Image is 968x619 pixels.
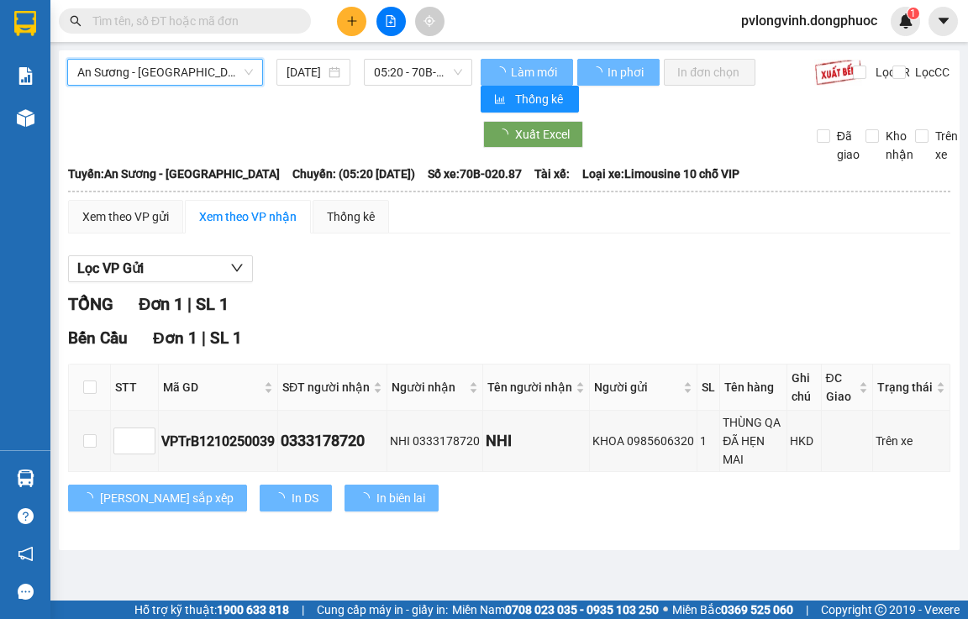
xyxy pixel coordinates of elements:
span: Loại xe: Limousine 10 chỗ VIP [582,165,739,183]
span: Mã GD [163,378,260,396]
button: Lọc VP Gửi [68,255,253,282]
b: Tuyến: An Sương - [GEOGRAPHIC_DATA] [68,167,280,181]
button: In biên lai [345,485,439,511]
th: Tên hàng [720,365,786,411]
span: Lọc VP Gửi [77,258,144,279]
img: warehouse-icon [17,109,34,127]
th: Ghi chú [787,365,822,411]
td: VPTrB1210250039 [159,411,278,472]
button: In DS [260,485,332,511]
span: search [70,15,82,27]
span: caret-down [936,13,951,29]
span: Kho nhận [879,127,920,164]
strong: 1900 633 818 [217,603,289,616]
span: Đơn 1 [153,328,197,348]
div: Xem theo VP gửi [82,207,169,226]
span: 05:20 - 70B-020.87 [374,60,462,85]
span: bar-chart [494,93,508,107]
div: NHI [486,429,587,453]
span: Xuất Excel [515,125,570,144]
img: 9k= [814,59,862,86]
img: icon-new-feature [898,13,913,29]
span: loading [273,492,292,504]
input: 13/10/2025 [287,63,325,81]
button: plus [337,7,366,36]
div: 1 [700,432,717,450]
span: loading [82,492,100,504]
span: notification [18,546,34,562]
button: bar-chartThống kê [481,86,579,113]
span: plus [346,15,358,27]
th: SL [697,365,720,411]
span: Người nhận [392,378,466,396]
span: Trạng thái [877,378,933,396]
span: loading [358,492,376,504]
span: copyright [875,604,886,616]
button: Xuất Excel [483,121,583,148]
div: 0333178720 [281,429,384,453]
img: logo-vxr [14,11,36,36]
span: Bến Cầu [68,328,128,348]
span: SĐT người nhận [282,378,370,396]
div: THÙNG QA ĐÃ HẸN MAI [723,413,783,469]
span: In DS [292,489,318,507]
button: In đơn chọn [664,59,755,86]
div: VPTrB1210250039 [161,431,275,452]
span: SL 1 [196,294,229,314]
span: | [202,328,206,348]
button: aim [415,7,445,36]
div: Trên xe [876,432,947,450]
span: ⚪️ [663,606,668,613]
span: Đơn 1 [139,294,183,314]
span: In biên lai [376,489,425,507]
button: file-add [376,7,406,36]
span: loading [591,66,605,78]
sup: 1 [907,8,919,19]
span: In phơi [608,63,646,81]
div: KHOA 0985606320 [592,432,694,450]
span: | [302,601,304,619]
button: caret-down [929,7,958,36]
span: ĐC Giao [826,369,855,406]
span: 1 [910,8,916,19]
strong: 0369 525 060 [721,603,793,616]
span: [PERSON_NAME] sắp xếp [100,489,234,507]
span: | [187,294,192,314]
button: Làm mới [481,59,573,86]
span: message [18,584,34,600]
span: Tài xế: [534,165,570,183]
span: Người gửi [594,378,680,396]
span: | [806,601,808,619]
img: solution-icon [17,67,34,85]
span: Số xe: 70B-020.87 [428,165,522,183]
button: [PERSON_NAME] sắp xếp [68,485,247,511]
span: Miền Bắc [672,601,793,619]
span: Trên xe [929,127,965,164]
span: loading [497,129,515,140]
span: Tên người nhận [487,378,572,396]
img: warehouse-icon [17,469,34,487]
span: loading [494,66,508,78]
span: file-add [385,15,397,27]
input: Tìm tên, số ĐT hoặc mã đơn [92,12,291,30]
span: TỔNG [68,294,113,314]
span: Đã giao [830,127,866,164]
td: 0333178720 [278,411,387,472]
span: Lọc CC [908,63,952,81]
span: Làm mới [511,63,560,81]
span: SL 1 [210,328,242,348]
div: HKD [790,432,818,450]
span: down [230,261,244,275]
span: question-circle [18,508,34,524]
span: Hỗ trợ kỹ thuật: [134,601,289,619]
span: Miền Nam [452,601,659,619]
span: An Sương - Châu Thành [77,60,253,85]
button: In phơi [577,59,660,86]
div: NHI 0333178720 [390,432,480,450]
td: NHI [483,411,590,472]
th: STT [111,365,159,411]
span: aim [423,15,435,27]
span: Thống kê [515,90,566,108]
span: Lọc CR [869,63,913,81]
span: Cung cấp máy in - giấy in: [317,601,448,619]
